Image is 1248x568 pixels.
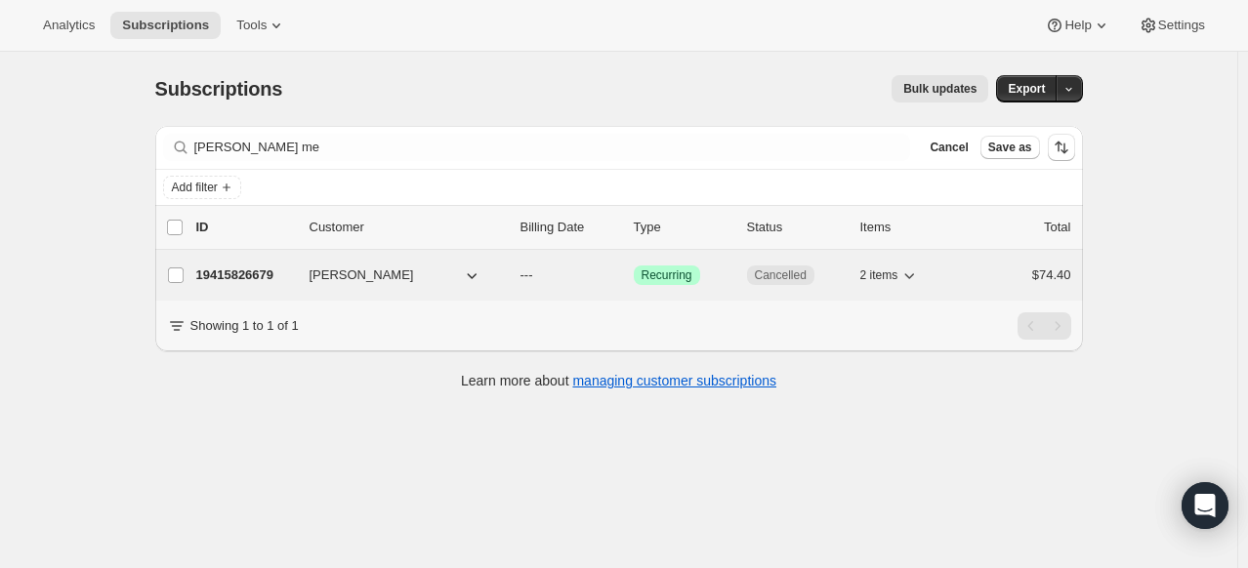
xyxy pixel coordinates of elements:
[461,371,776,390] p: Learn more about
[298,260,493,291] button: [PERSON_NAME]
[155,78,283,100] span: Subscriptions
[1044,218,1070,237] p: Total
[520,218,618,237] p: Billing Date
[194,134,911,161] input: Filter subscribers
[980,136,1040,159] button: Save as
[860,267,898,283] span: 2 items
[755,267,807,283] span: Cancelled
[860,218,958,237] div: Items
[225,12,298,39] button: Tools
[196,262,1071,289] div: 19415826679[PERSON_NAME]---SuccessRecurringCancelled2 items$74.40
[196,218,294,237] p: ID
[996,75,1057,102] button: Export
[122,18,209,33] span: Subscriptions
[310,218,505,237] p: Customer
[310,265,414,285] span: [PERSON_NAME]
[43,18,95,33] span: Analytics
[634,218,731,237] div: Type
[196,265,294,285] p: 19415826679
[110,12,221,39] button: Subscriptions
[196,218,1071,237] div: IDCustomerBilling DateTypeStatusItemsTotal
[1064,18,1091,33] span: Help
[236,18,267,33] span: Tools
[922,136,976,159] button: Cancel
[903,81,977,97] span: Bulk updates
[988,140,1032,155] span: Save as
[1033,12,1122,39] button: Help
[1158,18,1205,33] span: Settings
[172,180,218,195] span: Add filter
[1048,134,1075,161] button: Sort the results
[1032,267,1071,282] span: $74.40
[190,316,299,336] p: Showing 1 to 1 of 1
[860,262,920,289] button: 2 items
[1182,482,1228,529] div: Open Intercom Messenger
[163,176,241,199] button: Add filter
[520,267,533,282] span: ---
[1008,81,1045,97] span: Export
[1127,12,1217,39] button: Settings
[572,373,776,388] a: managing customer subscriptions
[642,267,692,283] span: Recurring
[31,12,106,39] button: Analytics
[747,218,845,237] p: Status
[1018,312,1071,340] nav: Pagination
[930,140,968,155] span: Cancel
[892,75,988,102] button: Bulk updates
